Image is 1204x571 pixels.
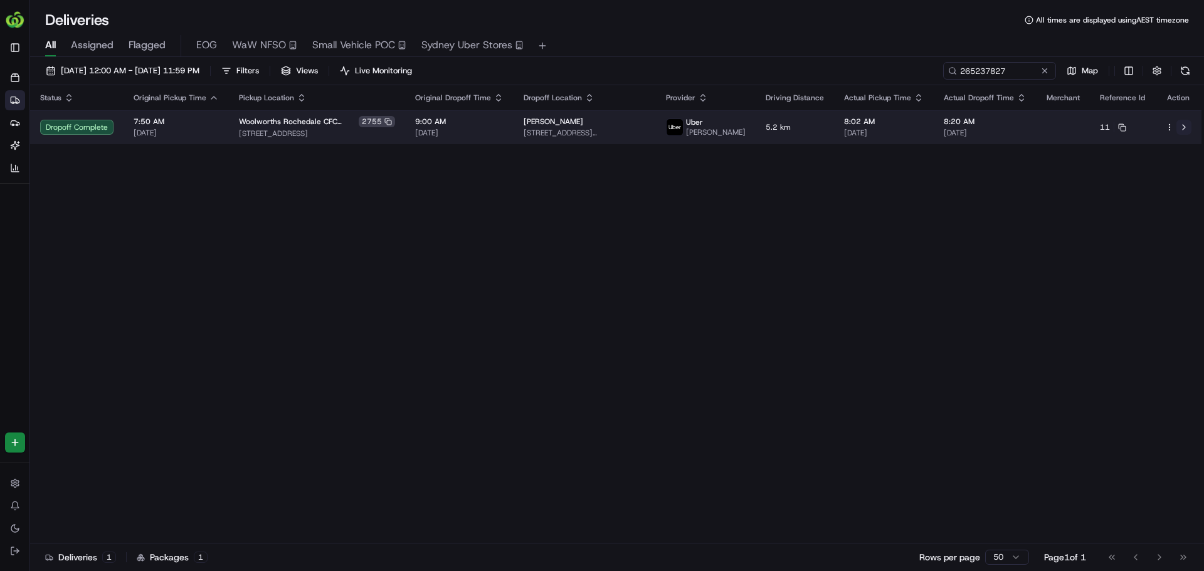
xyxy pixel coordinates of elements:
span: Woolworths Rochedale CFC (RDOS) [239,117,356,127]
span: 8:02 AM [844,117,924,127]
span: Uber [686,117,703,127]
div: 1 [102,552,116,563]
div: Packages [137,551,208,563]
span: All [45,38,56,53]
span: [PERSON_NAME] [524,117,583,127]
button: Filters [216,62,265,80]
div: 2755 [359,116,395,127]
p: Rows per page [919,551,980,563]
span: [STREET_ADDRESS][PERSON_NAME] [524,128,646,138]
span: Original Pickup Time [134,93,206,103]
span: Pickup Location [239,93,294,103]
span: Map [1082,65,1098,76]
span: Sydney Uber Stores [421,38,512,53]
span: All times are displayed using AEST timezone [1036,15,1189,25]
span: [DATE] 12:00 AM - [DATE] 11:59 PM [61,65,199,76]
h1: Deliveries [45,10,109,30]
span: Provider [666,93,695,103]
div: Action [1165,93,1191,103]
span: 5.2 km [766,122,824,132]
div: Page 1 of 1 [1044,551,1086,563]
span: Merchant [1047,93,1080,103]
button: Views [275,62,324,80]
span: [DATE] [944,128,1027,138]
span: [STREET_ADDRESS] [239,128,395,139]
span: Live Monitoring [355,65,412,76]
span: [DATE] [844,128,924,138]
button: 11 [1100,122,1126,132]
span: Reference Id [1100,93,1145,103]
span: 8:20 AM [944,117,1027,127]
img: HomeRun [5,10,25,30]
input: Type to search [943,62,1056,80]
span: Dropoff Location [524,93,582,103]
span: Views [296,65,318,76]
span: Actual Dropoff Time [944,93,1014,103]
span: Filters [236,65,259,76]
span: [PERSON_NAME] [686,127,746,137]
span: WaW NFSO [232,38,286,53]
img: uber-new-logo.jpeg [667,119,683,135]
span: Original Dropoff Time [415,93,491,103]
span: Status [40,93,61,103]
span: 9:00 AM [415,117,504,127]
span: Driving Distance [766,93,824,103]
span: [DATE] [415,128,504,138]
button: HomeRun [5,5,25,35]
div: Deliveries [45,551,116,563]
button: Live Monitoring [334,62,418,80]
span: Flagged [129,38,166,53]
span: EOG [196,38,217,53]
button: [DATE] 12:00 AM - [DATE] 11:59 PM [40,62,205,80]
div: 1 [194,552,208,563]
span: Assigned [71,38,114,53]
span: 7:50 AM [134,117,219,127]
span: Actual Pickup Time [844,93,911,103]
button: Map [1061,62,1104,80]
span: Small Vehicle POC [312,38,395,53]
span: [DATE] [134,128,219,138]
button: Refresh [1176,62,1194,80]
